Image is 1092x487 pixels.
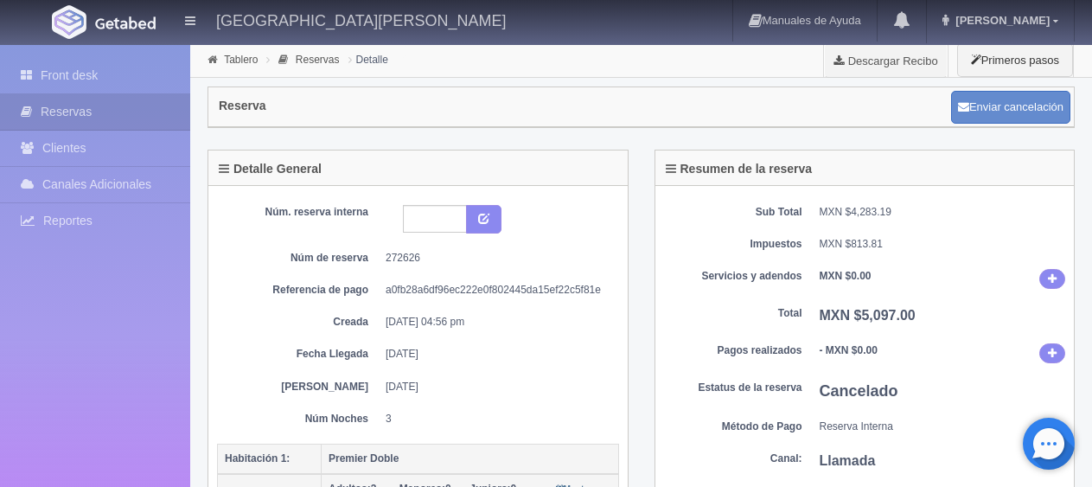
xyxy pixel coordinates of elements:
[820,237,1066,252] dd: MXN $813.81
[386,347,606,362] dd: [DATE]
[386,412,606,426] dd: 3
[664,306,802,321] dt: Total
[386,380,606,394] dd: [DATE]
[230,412,368,426] dt: Núm Noches
[820,270,872,282] b: MXN $0.00
[95,16,156,29] img: Getabed
[820,344,878,356] b: - MXN $0.00
[230,315,368,330] dt: Creada
[296,54,340,66] a: Reservas
[230,205,368,220] dt: Núm. reserva interna
[664,205,802,220] dt: Sub Total
[951,14,1050,27] span: [PERSON_NAME]
[230,251,368,266] dt: Núm de reserva
[386,283,606,298] dd: a0fb28a6df96ec222e0f802445da15ef22c5f81e
[216,9,506,30] h4: [GEOGRAPHIC_DATA][PERSON_NAME]
[230,283,368,298] dt: Referencia de pago
[820,382,898,400] b: Cancelado
[664,452,802,466] dt: Canal:
[951,91,1070,124] button: Enviar cancelación
[664,269,802,284] dt: Servicios y adendos
[664,420,802,434] dt: Método de Pago
[386,315,606,330] dd: [DATE] 04:56 pm
[219,163,322,176] h4: Detalle General
[664,237,802,252] dt: Impuestos
[820,420,1066,434] dd: Reserva Interna
[344,51,393,67] li: Detalle
[664,381,802,395] dt: Estatus de la reserva
[219,99,266,112] h4: Reserva
[386,251,606,266] dd: 272626
[666,163,813,176] h4: Resumen de la reserva
[52,5,86,39] img: Getabed
[820,205,1066,220] dd: MXN $4,283.19
[224,54,258,66] a: Tablero
[230,380,368,394] dt: [PERSON_NAME]
[820,453,876,468] b: Llamada
[225,452,290,465] b: Habitación 1:
[230,347,368,362] dt: Fecha Llegada
[824,43,948,78] a: Descargar Recibo
[322,444,619,474] th: Premier Doble
[664,343,802,358] dt: Pagos realizados
[957,43,1073,77] button: Primeros pasos
[820,308,916,323] b: MXN $5,097.00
